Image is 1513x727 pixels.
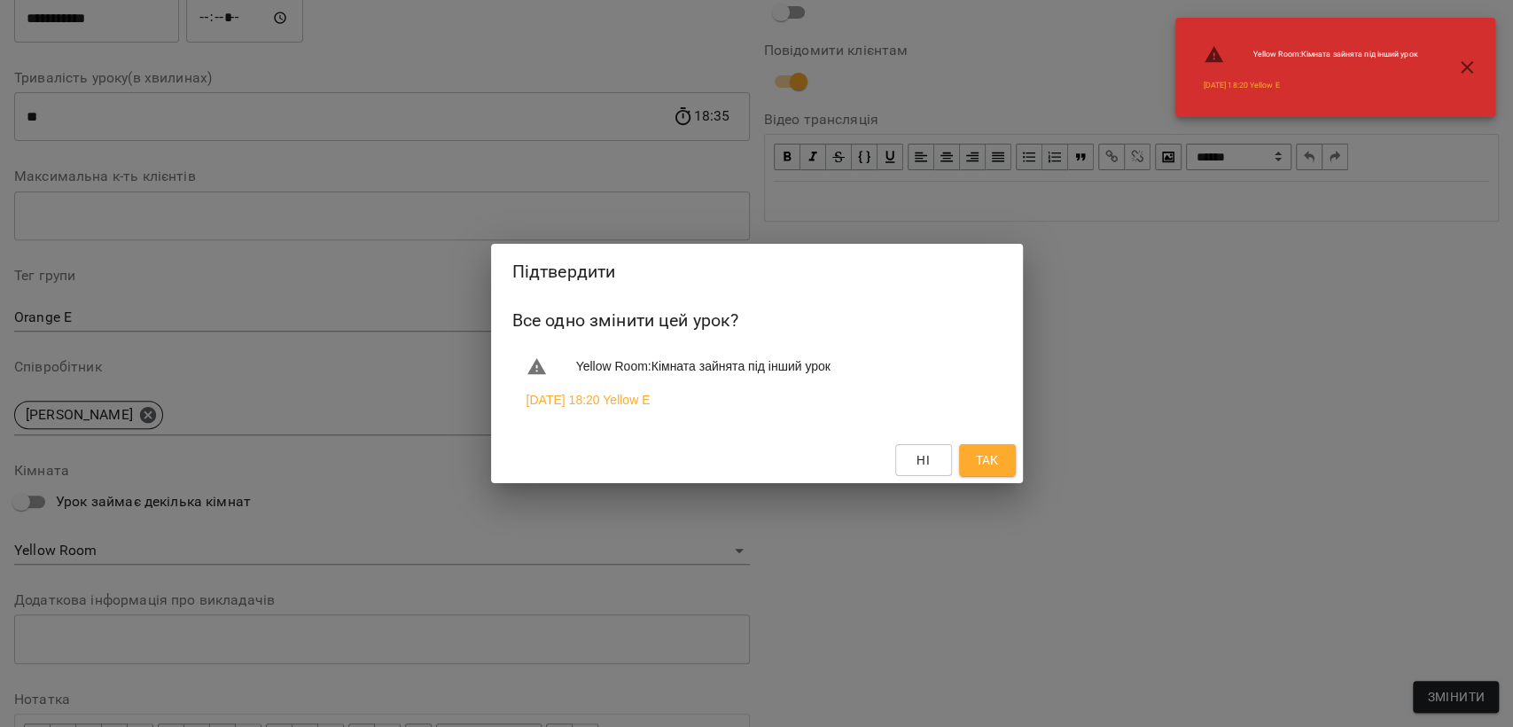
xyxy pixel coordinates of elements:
button: Так [959,444,1016,476]
span: Так [975,449,998,471]
h6: Все одно змінити цей урок? [512,307,1002,334]
a: [DATE] 18:20 Yellow E [526,391,651,409]
li: Yellow Room : Кімната зайнята під інший урок [1189,37,1432,73]
h2: Підтвердити [512,258,1002,285]
button: Ні [895,444,952,476]
li: Yellow Room : Кімната зайнята під інший урок [512,349,1002,385]
a: [DATE] 18:20 Yellow E [1204,80,1280,91]
span: Ні [916,449,930,471]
